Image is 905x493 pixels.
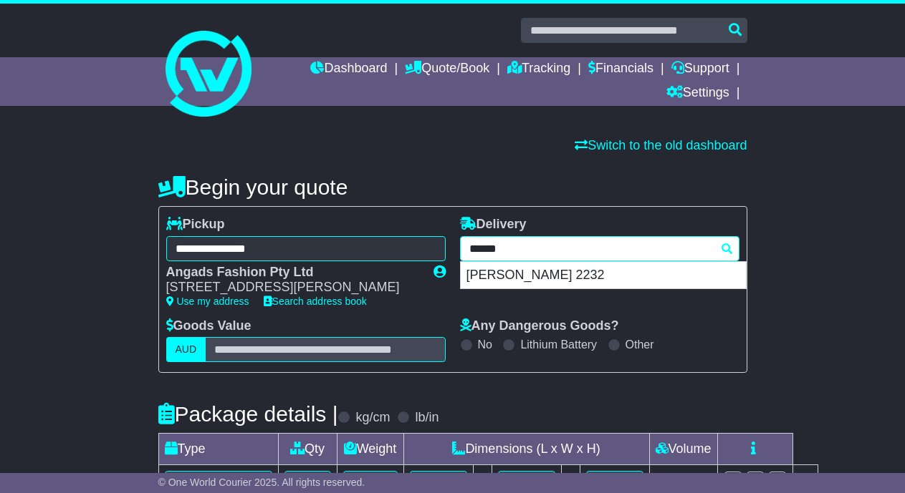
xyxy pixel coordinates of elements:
div: [PERSON_NAME] 2232 [461,262,746,289]
a: Dashboard [310,57,387,82]
a: Switch to the old dashboard [575,138,747,152]
a: Settings [666,82,729,106]
label: Lithium Battery [520,338,597,351]
label: Any Dangerous Goods? [460,318,619,334]
a: Search address book [264,296,367,307]
label: Other [626,338,654,351]
label: Goods Value [166,318,252,334]
label: AUD [166,337,206,362]
label: Pickup [166,217,225,233]
div: Angads Fashion Pty Ltd [166,265,419,280]
td: Volume [649,434,717,465]
td: Weight [337,434,403,465]
div: [STREET_ADDRESS][PERSON_NAME] [166,280,419,296]
td: Type [158,434,278,465]
label: Delivery [460,217,527,233]
a: Support [671,57,729,82]
span: © One World Courier 2025. All rights reserved. [158,477,365,488]
label: No [478,338,492,351]
label: kg/cm [355,410,390,426]
td: Qty [278,434,337,465]
label: lb/in [415,410,439,426]
a: Use my address [166,296,249,307]
a: Quote/Book [405,57,489,82]
h4: Package details | [158,402,338,426]
a: Tracking [507,57,570,82]
a: Financials [588,57,653,82]
h4: Begin your quote [158,175,747,199]
td: Dimensions (L x W x H) [403,434,649,465]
